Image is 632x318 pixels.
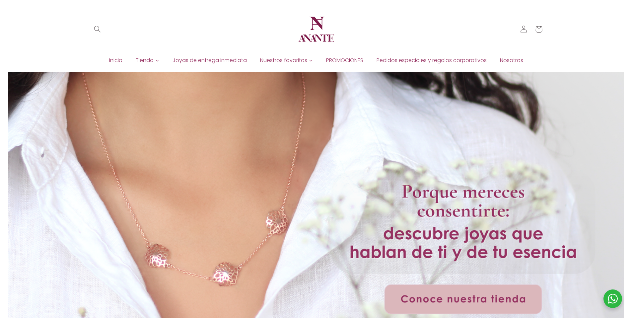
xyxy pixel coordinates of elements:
span: PROMOCIONES [326,57,363,64]
a: Nuestros favoritos [253,55,319,65]
span: Tienda [136,57,154,64]
span: Nuestros favoritos [260,57,307,64]
img: Anante Joyería | Diseño en plata y oro [296,9,336,49]
span: Nosotros [500,57,523,64]
a: Inicio [103,55,129,65]
summary: Búsqueda [90,22,105,37]
a: PROMOCIONES [319,55,370,65]
a: Joyas de entrega inmediata [166,55,253,65]
span: Joyas de entrega inmediata [173,57,247,64]
a: Anante Joyería | Diseño en plata y oro [294,7,339,52]
a: Tienda [129,55,166,65]
span: Inicio [109,57,122,64]
span: Pedidos especiales y regalos corporativos [377,57,487,64]
a: Nosotros [493,55,530,65]
a: Pedidos especiales y regalos corporativos [370,55,493,65]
